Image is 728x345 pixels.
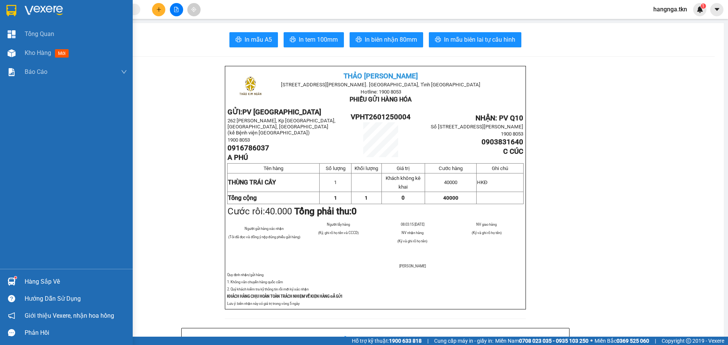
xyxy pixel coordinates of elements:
span: 40000 [443,195,458,201]
span: 40000 [444,180,457,185]
span: THẢO [PERSON_NAME] [344,72,418,80]
span: Cước hàng [439,165,463,171]
span: Giới thiệu Vexere, nhận hoa hồng [25,311,114,320]
img: dashboard-icon [8,30,16,38]
span: Lưu ý: biên nhận này có giá trị trong vòng 5 ngày [227,301,300,306]
button: caret-down [710,3,723,16]
span: PHIẾU GỬI HÀNG HÓA [350,96,412,103]
strong: GỬI: [227,108,321,116]
span: notification [8,312,15,319]
span: 1 [334,195,337,201]
span: 0916786037 [227,144,269,152]
span: NV nhận hàng [402,231,424,235]
span: In mẫu A5 [245,35,272,44]
div: Phản hồi [25,327,127,339]
span: A PHÚ [227,153,248,162]
span: (Ký và ghi rõ họ tên) [472,231,502,235]
span: 08:03:15 [DATE] [401,222,424,226]
span: VPHT2601250004 [351,113,411,121]
span: Khối lượng [355,165,378,171]
strong: KHÁCH HÀNG CHỊU HOÀN TOÀN TRÁCH NHIỆM VỀ KIỆN HÀNG ĐÃ GỬI [227,294,342,298]
span: 0 [402,195,405,201]
span: Tên hàng [264,165,283,171]
span: 1. Không vân chuyển hàng quốc cấm [227,280,283,284]
span: Hỗ trợ kỹ thuật: [352,337,422,345]
span: THÙNG TRÁI CÂY [228,179,276,186]
span: [STREET_ADDRESS][PERSON_NAME]. [GEOGRAPHIC_DATA], Tỉnh [GEOGRAPHIC_DATA] [281,82,480,87]
span: copyright [686,338,691,343]
span: Hotline: 1900 8053 [361,89,401,95]
img: warehouse-icon [8,49,16,57]
div: Hướng dẫn sử dụng [25,293,127,304]
button: printerIn mẫu A5 [229,32,278,47]
span: (Ký, ghi rõ họ tên và CCCD) [318,231,359,235]
strong: Tổng phải thu: [294,206,357,217]
sup: 1 [701,3,706,9]
button: printerIn mẫu biên lai tự cấu hình [429,32,521,47]
span: mới [55,49,69,58]
img: solution-icon [8,68,16,76]
img: icon-new-feature [697,6,703,13]
span: Số [STREET_ADDRESS][PERSON_NAME] [431,124,523,130]
strong: 0708 023 035 - 0935 103 250 [519,338,588,344]
span: In biên nhận 80mm [365,35,417,44]
strong: 0369 525 060 [617,338,649,344]
span: printer [235,36,242,44]
span: Miền Nam [495,337,588,345]
span: Báo cáo [25,67,47,76]
span: Giá trị [397,165,409,171]
button: file-add [170,3,183,16]
span: Tổng Quan [25,29,54,39]
span: aim [191,7,196,12]
span: NHẬN: PV Q10 [475,114,523,122]
span: Số lượng [326,165,345,171]
img: warehouse-icon [8,278,16,286]
span: | [655,337,656,345]
span: | [427,337,428,345]
span: printer [435,36,441,44]
span: Miền Bắc [595,337,649,345]
button: printerIn tem 100mm [284,32,344,47]
button: aim [187,3,201,16]
span: down [121,69,127,75]
span: Khách không kê khai [386,175,420,190]
span: 1900 8053 [227,137,250,143]
button: plus [152,3,165,16]
span: 1 [334,180,337,185]
span: Cung cấp máy in - giấy in: [434,337,493,345]
span: HKĐ [477,180,488,185]
span: printer [356,36,362,44]
span: Quy định nhận/gửi hàng [227,273,264,277]
span: file-add [174,7,179,12]
button: printerIn biên nhận 80mm [350,32,423,47]
span: plus [156,7,162,12]
span: question-circle [8,295,15,302]
span: caret-down [714,6,720,13]
span: 1 [702,3,704,9]
sup: 1 [14,276,17,279]
span: (Tôi đã đọc và đồng ý nộp đúng phiếu gửi hàng) [228,235,300,239]
span: hangnga.tkn [647,5,693,14]
span: 1900 8053 [501,131,523,137]
span: printer [290,36,296,44]
img: logo [232,69,269,106]
span: [PERSON_NAME] [399,264,426,268]
span: Cước rồi: [227,206,357,217]
span: 0 [351,206,357,217]
span: Người gửi hàng xác nhận [245,226,284,231]
span: ⚪️ [590,339,593,342]
span: 2. Quý khách kiểm tra kỹ thông tin rồi mới ký xác nhận [227,287,309,291]
span: NV giao hàng [476,222,497,226]
span: 40.000 [265,206,292,217]
span: In mẫu biên lai tự cấu hình [444,35,515,44]
span: message [8,329,15,336]
span: Người lấy hàng [327,222,350,226]
span: 262 [PERSON_NAME], Kp [GEOGRAPHIC_DATA], [GEOGRAPHIC_DATA], [GEOGRAPHIC_DATA] (kế Bệnh viện [GEOG... [227,118,336,136]
strong: 1900 633 818 [389,338,422,344]
div: Hàng sắp về [25,276,127,287]
span: Ghi chú [492,165,508,171]
span: 1 [365,195,368,201]
strong: Tổng cộng [228,194,257,201]
span: (Ký và ghi rõ họ tên) [397,239,427,243]
img: logo-vxr [6,5,16,16]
